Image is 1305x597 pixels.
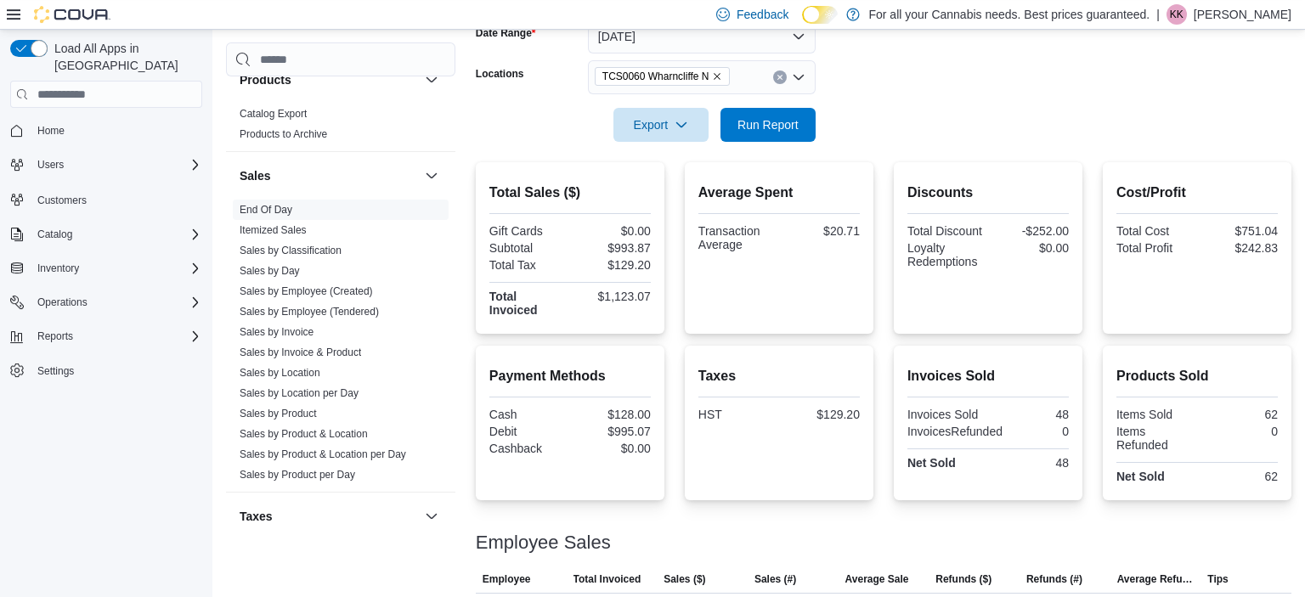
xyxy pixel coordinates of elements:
div: Subtotal [489,241,567,255]
h2: Products Sold [1116,366,1278,386]
button: Settings [3,358,209,383]
a: End Of Day [240,204,292,216]
span: Customers [31,189,202,210]
a: Itemized Sales [240,224,307,236]
h3: Employee Sales [476,532,611,553]
div: Total Profit [1116,241,1194,255]
a: Sales by Day [240,265,300,277]
div: Sales [226,200,455,492]
nav: Complex example [10,111,202,427]
button: Sales [240,167,418,184]
a: Sales by Classification [240,245,342,256]
span: TCS0060 Wharncliffe N [595,67,731,86]
div: $0.00 [991,241,1069,255]
div: 0 [1200,425,1278,438]
div: Items Refunded [1116,425,1194,452]
span: Sales by Product per Day [240,468,355,482]
a: Sales by Invoice [240,326,314,338]
div: Debit [489,425,567,438]
strong: Total Invoiced [489,290,538,317]
div: $0.00 [573,224,651,238]
a: Sales by Product [240,408,317,420]
span: Sales by Invoice & Product [240,346,361,359]
p: [PERSON_NAME] [1194,4,1291,25]
span: Sales by Employee (Tendered) [240,305,379,318]
div: $993.87 [573,241,651,255]
h2: Invoices Sold [907,366,1069,386]
span: Sales by Employee (Created) [240,284,373,298]
h3: Sales [240,167,271,184]
button: Clear input [773,70,787,84]
button: Inventory [3,256,209,280]
a: Sales by Location per Day [240,387,359,399]
span: Products to Archive [240,127,327,141]
strong: Net Sold [1116,470,1165,483]
span: Sales by Classification [240,244,342,257]
span: Reports [31,326,202,346]
button: Inventory [31,258,86,279]
span: Feedback [737,6,788,23]
strong: Net Sold [907,456,956,470]
a: Customers [31,190,93,211]
span: Sales by Location [240,366,320,380]
div: $20.71 [782,224,860,238]
span: Sales by Day [240,264,300,278]
span: Catalog Export [240,107,307,121]
span: Sales by Invoice [240,325,314,339]
div: Cash [489,408,567,421]
button: Users [31,155,71,175]
div: $995.07 [573,425,651,438]
span: Run Report [737,116,799,133]
a: Products to Archive [240,128,327,140]
span: Sales (#) [754,572,796,586]
a: Sales by Product & Location [240,428,368,440]
button: Remove TCS0060 Wharncliffe N from selection in this group [712,71,722,82]
span: Sales by Product & Location per Day [240,448,406,461]
span: Customers [37,194,87,207]
span: Operations [31,292,202,313]
div: Transaction Average [698,224,776,251]
span: Export [624,108,698,142]
span: Reports [37,329,73,343]
div: Total Discount [907,224,985,238]
span: Home [37,124,65,138]
h3: Products [240,71,291,88]
div: $0.00 [573,442,651,455]
button: Reports [31,326,80,346]
span: Itemized Sales [240,223,307,237]
div: 48 [991,456,1069,470]
button: Users [3,153,209,177]
h3: Taxes [240,508,273,525]
span: Average Sale [845,572,909,586]
div: Items Sold [1116,408,1194,421]
span: End Of Day [240,203,292,217]
span: Catalog [37,228,72,241]
input: Dark Mode [802,6,838,24]
button: Operations [31,292,94,313]
button: Operations [3,290,209,314]
div: $129.20 [573,258,651,272]
div: 48 [991,408,1069,421]
span: Operations [37,296,88,309]
span: Employee [483,572,531,586]
button: Catalog [31,224,79,245]
div: $1,123.07 [573,290,651,303]
button: Home [3,118,209,143]
a: Settings [31,361,81,381]
span: Inventory [37,262,79,275]
div: Kate Kerschner [1167,4,1187,25]
span: Sales by Product [240,407,317,420]
a: Sales by Employee (Created) [240,285,373,297]
button: Taxes [240,508,418,525]
p: For all your Cannabis needs. Best prices guaranteed. [868,4,1150,25]
div: $128.00 [573,408,651,421]
a: Sales by Product & Location per Day [240,448,406,460]
div: $751.04 [1200,224,1278,238]
label: Locations [476,67,524,81]
span: Refunds (#) [1026,572,1082,586]
span: Total Invoiced [573,572,641,586]
div: $129.20 [782,408,860,421]
span: Users [37,158,64,172]
h2: Taxes [698,366,860,386]
a: Catalog Export [240,108,307,120]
